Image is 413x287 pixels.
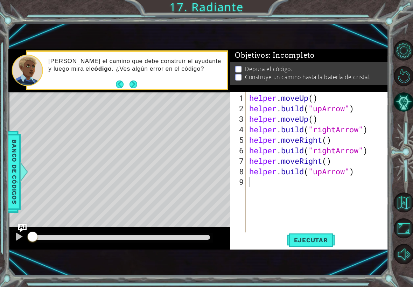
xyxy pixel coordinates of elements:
[232,124,246,135] div: 4
[245,73,371,81] p: Construye un camino hasta la batería de cristal.
[12,230,26,245] button: ⌘ + P: Pause
[48,57,222,73] p: [PERSON_NAME] el camino que debe construir el ayudante y luego mira el . ¿Ves algún error en el c...
[287,237,335,244] span: Ejecutar
[116,80,129,88] button: Back
[394,190,413,216] a: Volver al mapa
[232,156,246,166] div: 7
[232,135,246,145] div: 5
[269,51,314,59] span: : Incompleto
[232,145,246,156] div: 6
[232,114,246,124] div: 3
[232,166,246,177] div: 8
[232,177,246,187] div: 9
[18,224,27,232] button: Ask AI
[129,80,137,88] button: Next
[232,93,246,103] div: 1
[245,65,292,73] p: Depura el código.
[235,51,315,60] span: Objetivos
[91,65,112,72] strong: código
[287,232,335,248] button: Shift+Enter: Ejecutar el código.
[9,135,20,208] span: Banco de códigos
[232,103,246,114] div: 2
